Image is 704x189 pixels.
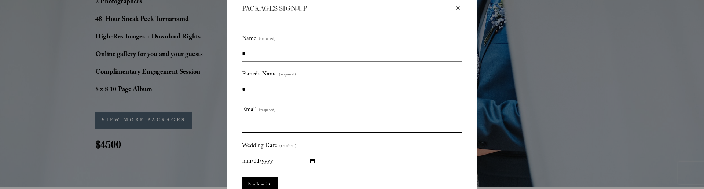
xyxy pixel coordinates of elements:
span: Wedding Date [242,140,277,152]
span: Email [242,104,257,116]
span: Fiancé's Name [242,69,277,80]
span: (required) [259,107,276,115]
span: (required) [259,36,276,44]
span: Name [242,33,257,45]
div: PACKAGES SIGN-UP [242,4,454,13]
span: (required) [279,71,296,79]
div: Close [454,4,462,12]
span: (required) [279,142,296,151]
